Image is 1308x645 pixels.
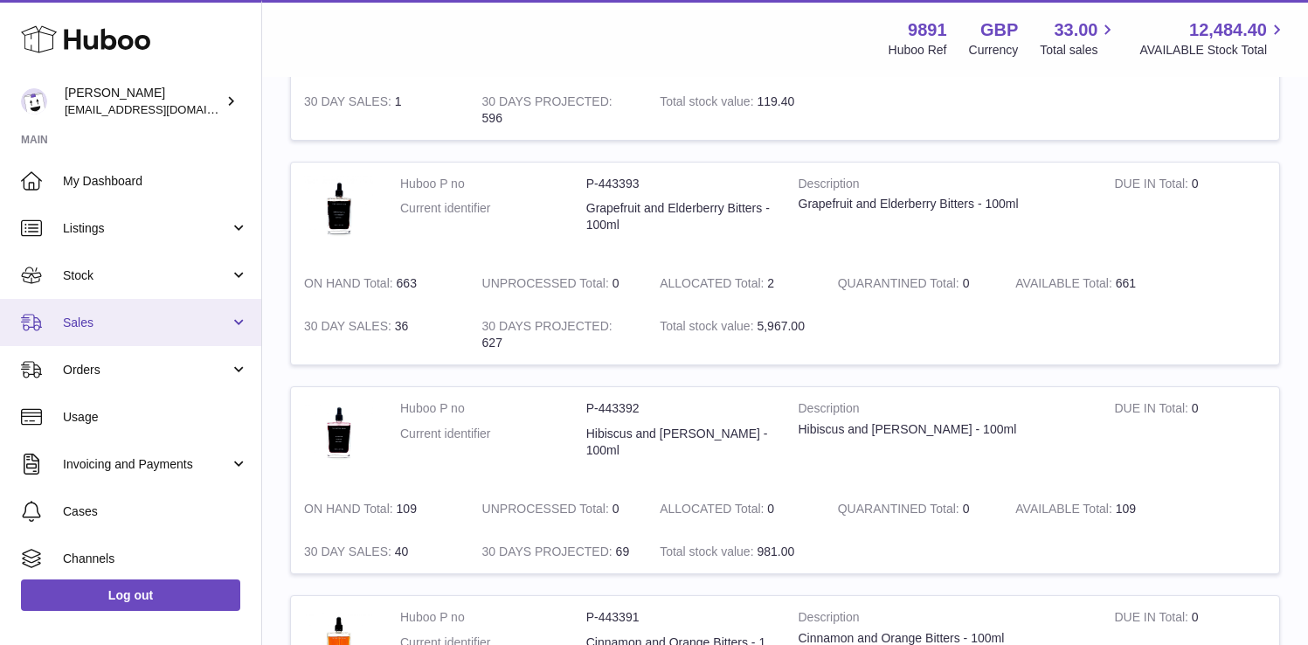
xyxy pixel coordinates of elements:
[63,456,230,473] span: Invoicing and Payments
[291,488,469,531] td: 109
[963,502,970,516] span: 0
[969,42,1019,59] div: Currency
[482,276,612,295] strong: UNPROCESSED Total
[63,220,230,237] span: Listings
[1040,42,1118,59] span: Total sales
[400,426,586,459] dt: Current identifier
[291,262,469,305] td: 663
[304,544,395,563] strong: 30 DAY SALES
[660,276,767,295] strong: ALLOCATED Total
[799,176,1089,197] strong: Description
[980,18,1018,42] strong: GBP
[1015,502,1115,520] strong: AVAILABLE Total
[1101,387,1279,488] td: 0
[757,319,805,333] span: 5,967.00
[1002,262,1180,305] td: 661
[482,319,612,337] strong: 30 DAYS PROJECTED
[63,315,230,331] span: Sales
[799,400,1089,421] strong: Description
[647,262,825,305] td: 2
[482,94,612,113] strong: 30 DAYS PROJECTED
[799,609,1089,630] strong: Description
[400,200,586,233] dt: Current identifier
[304,176,374,246] img: product image
[660,319,757,337] strong: Total stock value
[1015,276,1115,295] strong: AVAILABLE Total
[586,426,772,459] dd: Hibiscus and [PERSON_NAME] - 100ml
[291,305,469,364] td: 36
[63,503,248,520] span: Cases
[660,502,767,520] strong: ALLOCATED Total
[469,488,647,531] td: 0
[21,579,240,611] a: Log out
[1139,42,1287,59] span: AVAILABLE Stock Total
[963,276,970,290] span: 0
[1114,177,1191,195] strong: DUE IN Total
[304,94,395,113] strong: 30 DAY SALES
[21,88,47,114] img: ro@thebitterclub.co.uk
[63,362,230,378] span: Orders
[482,502,612,520] strong: UNPROCESSED Total
[1189,18,1267,42] span: 12,484.40
[889,42,947,59] div: Huboo Ref
[400,176,586,192] dt: Huboo P no
[660,544,757,563] strong: Total stock value
[63,551,248,567] span: Channels
[1054,18,1097,42] span: 33.00
[63,409,248,426] span: Usage
[291,531,469,573] td: 40
[65,102,257,116] span: [EMAIL_ADDRESS][DOMAIN_NAME]
[482,544,616,563] strong: 30 DAYS PROJECTED
[304,319,395,337] strong: 30 DAY SALES
[586,176,772,192] dd: P-443393
[799,421,1089,438] div: Hibiscus and [PERSON_NAME] - 100ml
[1139,18,1287,59] a: 12,484.40 AVAILABLE Stock Total
[586,609,772,626] dd: P-443391
[1114,610,1191,628] strong: DUE IN Total
[586,400,772,417] dd: P-443392
[400,609,586,626] dt: Huboo P no
[304,502,397,520] strong: ON HAND Total
[400,400,586,417] dt: Huboo P no
[1040,18,1118,59] a: 33.00 Total sales
[586,200,772,233] dd: Grapefruit and Elderberry Bitters - 100ml
[63,173,248,190] span: My Dashboard
[799,196,1089,212] div: Grapefruit and Elderberry Bitters - 100ml
[908,18,947,42] strong: 9891
[757,94,794,108] span: 119.40
[647,488,825,531] td: 0
[838,502,963,520] strong: QUARANTINED Total
[469,531,647,573] td: 69
[757,544,794,558] span: 981.00
[469,262,647,305] td: 0
[291,80,469,140] td: 1
[1002,488,1180,531] td: 109
[304,276,397,295] strong: ON HAND Total
[304,400,374,470] img: product image
[65,85,222,118] div: [PERSON_NAME]
[469,305,647,364] td: 627
[660,94,757,113] strong: Total stock value
[1114,401,1191,420] strong: DUE IN Total
[469,80,647,140] td: 596
[63,267,230,284] span: Stock
[838,276,963,295] strong: QUARANTINED Total
[1101,163,1279,263] td: 0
